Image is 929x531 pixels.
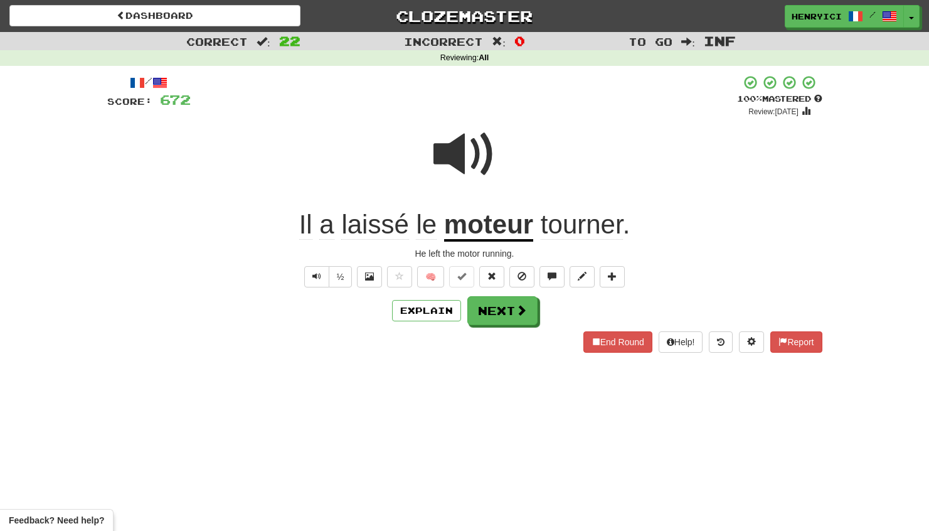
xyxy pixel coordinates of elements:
span: : [492,36,506,47]
span: 100 % [737,94,762,104]
span: Open feedback widget [9,514,104,527]
span: tourner [541,210,623,240]
span: Inf [704,33,736,48]
span: Il [299,210,312,240]
button: Play sentence audio (ctl+space) [304,266,329,287]
button: ½ [329,266,353,287]
span: laissé [341,210,408,240]
div: / [107,75,191,90]
button: Reset to 0% Mastered (alt+r) [479,266,504,287]
button: Help! [659,331,703,353]
span: le [416,210,437,240]
button: Report [770,331,822,353]
button: Favorite sentence (alt+f) [387,266,412,287]
span: Incorrect [404,35,483,48]
button: Set this sentence to 100% Mastered (alt+m) [449,266,474,287]
button: Round history (alt+y) [709,331,733,353]
span: Correct [186,35,248,48]
span: / [869,10,876,19]
button: Next [467,296,538,325]
span: Henryici [792,11,842,22]
div: Text-to-speech controls [302,266,353,287]
span: 672 [160,92,191,107]
button: Show image (alt+x) [357,266,382,287]
a: Henryici / [785,5,904,28]
span: To go [629,35,672,48]
button: Explain [392,300,461,321]
button: Add to collection (alt+a) [600,266,625,287]
button: 🧠 [417,266,444,287]
span: a [319,210,334,240]
u: moteur [444,210,533,242]
small: Review: [DATE] [748,107,799,116]
span: 22 [279,33,300,48]
span: : [257,36,270,47]
button: End Round [583,331,652,353]
button: Ignore sentence (alt+i) [509,266,534,287]
a: Dashboard [9,5,300,26]
button: Discuss sentence (alt+u) [539,266,565,287]
strong: All [479,53,489,62]
button: Edit sentence (alt+d) [570,266,595,287]
span: Score: [107,96,152,107]
span: 0 [514,33,525,48]
div: He left the motor running. [107,247,822,260]
div: Mastered [737,94,822,105]
span: . [533,210,630,240]
a: Clozemaster [319,5,610,27]
span: : [681,36,695,47]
